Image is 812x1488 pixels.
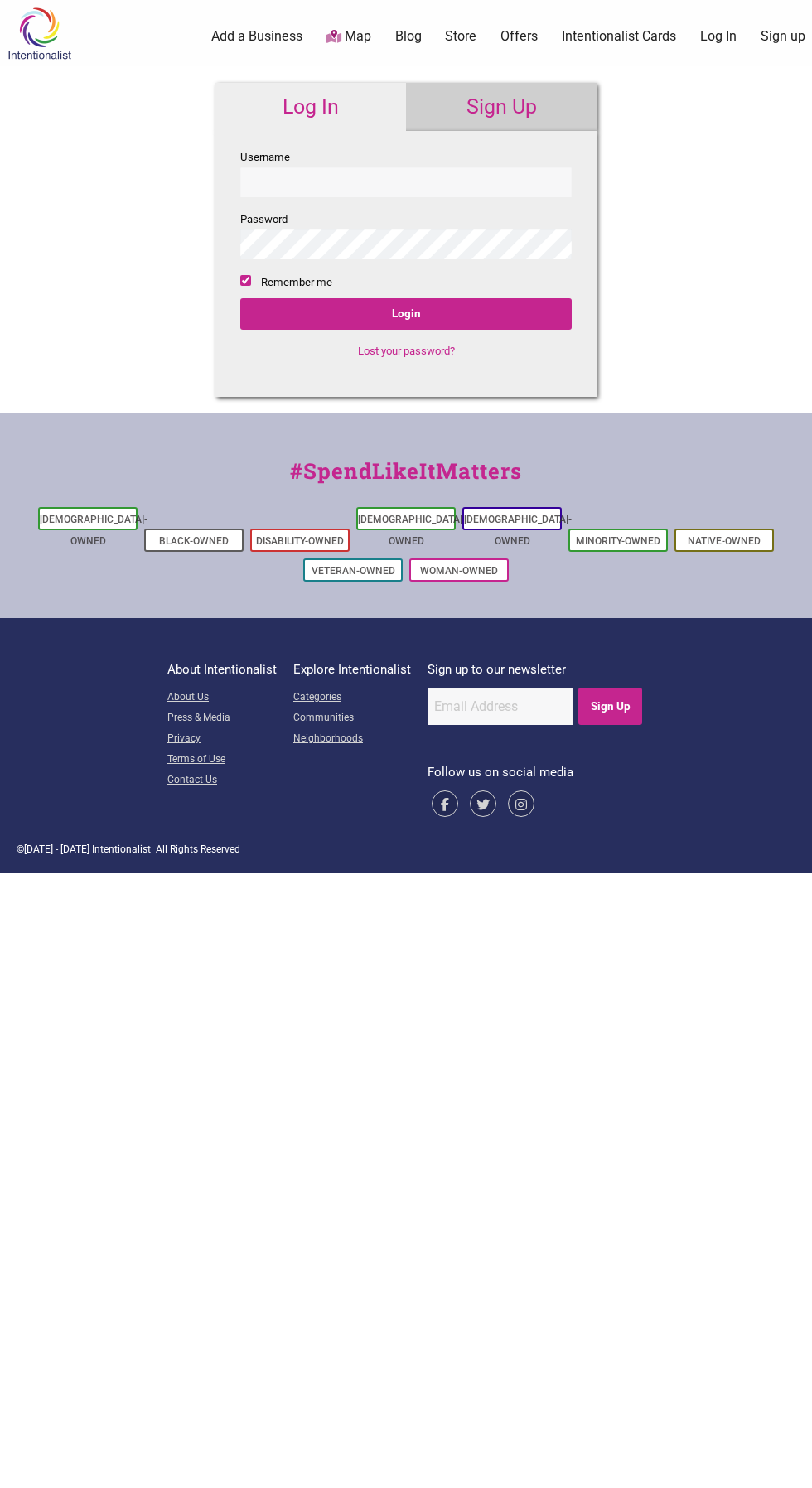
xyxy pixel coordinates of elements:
a: [DEMOGRAPHIC_DATA]-Owned [464,514,572,547]
a: Disability-Owned [256,535,344,547]
a: Privacy [167,729,277,750]
input: Password [240,229,572,259]
span: Intentionalist [92,843,151,855]
span: [DATE] - [DATE] [24,843,89,855]
a: Offers [500,27,538,46]
a: About Us [167,688,277,708]
input: Username [240,167,572,197]
a: Store [445,27,476,46]
a: [DEMOGRAPHIC_DATA]-Owned [358,514,466,547]
a: Terms of Use [167,750,277,771]
a: Lost your password? [358,345,455,357]
input: Login [240,298,572,330]
a: Log In [700,27,737,46]
a: Woman-Owned [420,565,498,577]
input: Sign Up [578,688,642,725]
a: Native-Owned [688,535,761,547]
input: Email Address [428,688,573,725]
a: Press & Media [167,708,277,729]
a: Communities [293,708,411,729]
a: [DEMOGRAPHIC_DATA]-Owned [40,514,147,547]
a: Minority-Owned [576,535,660,547]
a: Neighborhoods [293,729,411,750]
label: Username [240,147,572,197]
a: Add a Business [211,27,302,46]
a: Contact Us [167,771,277,791]
div: © | All Rights Reserved [17,842,795,857]
p: Explore Intentionalist [293,659,411,679]
a: Sign Up [406,83,597,131]
a: Map [326,27,371,46]
a: Log In [215,83,406,131]
p: Sign up to our newsletter [428,659,645,679]
a: Black-Owned [159,535,229,547]
p: About Intentionalist [167,659,277,679]
label: Password [240,210,572,259]
p: Follow us on social media [428,762,645,782]
a: Blog [395,27,422,46]
a: Intentionalist Cards [562,27,676,46]
a: Veteran-Owned [312,565,395,577]
a: Categories [293,688,411,708]
label: Remember me [261,273,332,292]
a: Sign up [761,27,805,46]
